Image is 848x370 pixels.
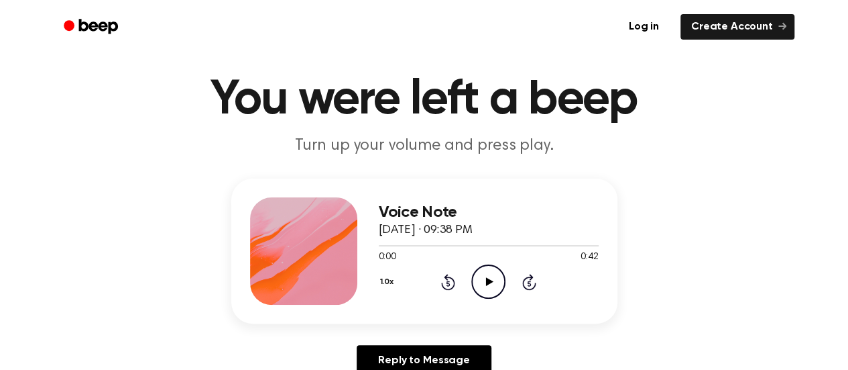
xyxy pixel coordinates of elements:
[54,14,130,40] a: Beep
[379,224,473,236] span: [DATE] · 09:38 PM
[81,76,768,124] h1: You were left a beep
[379,271,399,293] button: 1.0x
[379,203,599,222] h3: Voice Note
[615,11,672,42] a: Log in
[379,250,396,265] span: 0:00
[167,135,682,157] p: Turn up your volume and press play.
[680,14,794,40] a: Create Account
[581,250,598,265] span: 0:42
